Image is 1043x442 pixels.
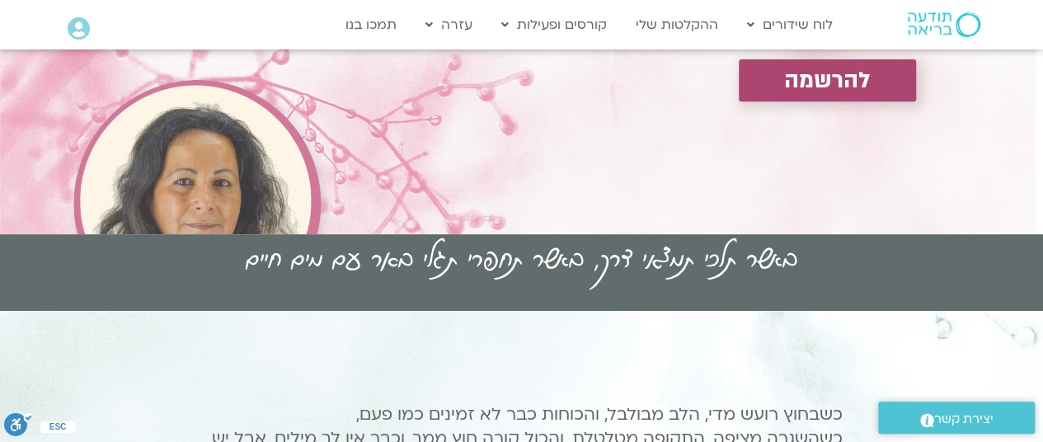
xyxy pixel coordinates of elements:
img: תודעה בריאה [908,12,980,37]
a: להרשמה [739,59,916,101]
span: להרשמה [784,68,871,93]
a: יצירת קשר [878,402,1035,434]
a: קורסים ופעילות [493,9,615,40]
span: כשבחוץ רועש מדי, הלב מבולבל, והכוחות כבר לא זמינים כמו פעם, [356,403,843,426]
a: תמכו בנו [337,9,405,40]
h2: באשר תלכי תמצאי דרך, באשר תחפרי תגלי באר עם מים חיים [246,235,797,280]
a: ההקלטות שלי [627,9,726,40]
span: יצירת קשר [934,408,994,430]
a: עזרה [417,9,481,40]
a: לוח שידורים [739,9,841,40]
